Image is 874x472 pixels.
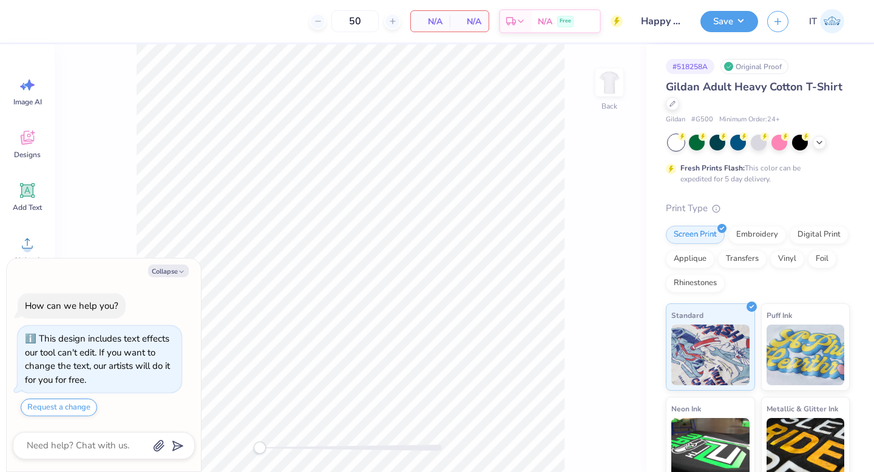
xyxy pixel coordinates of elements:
[666,201,850,215] div: Print Type
[21,399,97,416] button: Request a change
[770,250,804,268] div: Vinyl
[804,9,850,33] a: IT
[666,274,725,292] div: Rhinestones
[790,226,849,244] div: Digital Print
[457,15,481,28] span: N/A
[254,442,266,454] div: Accessibility label
[719,115,780,125] span: Minimum Order: 24 +
[666,226,725,244] div: Screen Print
[13,97,42,107] span: Image AI
[538,15,552,28] span: N/A
[720,59,788,74] div: Original Proof
[13,203,42,212] span: Add Text
[560,17,571,25] span: Free
[671,309,703,322] span: Standard
[14,150,41,160] span: Designs
[718,250,767,268] div: Transfers
[666,115,685,125] span: Gildan
[148,265,189,277] button: Collapse
[680,163,745,173] strong: Fresh Prints Flash:
[767,325,845,385] img: Puff Ink
[767,402,838,415] span: Metallic & Glitter Ink
[331,10,379,32] input: – –
[671,325,750,385] img: Standard
[632,9,691,33] input: Untitled Design
[671,402,701,415] span: Neon Ink
[418,15,442,28] span: N/A
[597,70,622,95] img: Back
[700,11,758,32] button: Save
[25,332,170,386] div: This design includes text effects our tool can't edit. If you want to change the text, our artist...
[691,115,713,125] span: # G500
[15,255,39,265] span: Upload
[25,300,118,312] div: How can we help you?
[728,226,786,244] div: Embroidery
[666,79,842,94] span: Gildan Adult Heavy Cotton T-Shirt
[666,59,714,74] div: # 518258A
[601,101,617,112] div: Back
[680,163,830,184] div: This color can be expedited for 5 day delivery.
[809,15,817,29] span: IT
[666,250,714,268] div: Applique
[808,250,836,268] div: Foil
[820,9,844,33] img: Izabella Thompkins
[767,309,792,322] span: Puff Ink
